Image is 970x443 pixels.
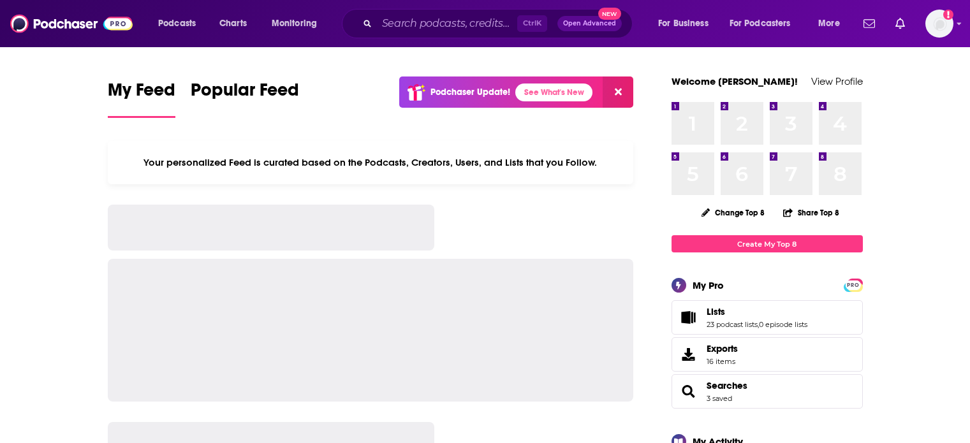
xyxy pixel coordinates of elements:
span: Exports [707,343,738,354]
a: 0 episode lists [759,320,807,329]
input: Search podcasts, credits, & more... [377,13,517,34]
button: Open AdvancedNew [557,16,622,31]
span: Lists [672,300,863,335]
div: Your personalized Feed is curated based on the Podcasts, Creators, Users, and Lists that you Follow. [108,141,634,184]
a: Exports [672,337,863,372]
span: Open Advanced [563,20,616,27]
a: Popular Feed [191,79,299,118]
span: More [818,15,840,33]
button: open menu [721,13,809,34]
button: Share Top 8 [783,200,840,225]
span: Podcasts [158,15,196,33]
div: My Pro [693,279,724,291]
button: Show profile menu [925,10,953,38]
a: Welcome [PERSON_NAME]! [672,75,798,87]
a: My Feed [108,79,175,118]
span: Charts [219,15,247,33]
a: Lists [707,306,807,317]
span: Monitoring [272,15,317,33]
span: Lists [707,306,725,317]
span: , [758,320,759,329]
span: Logged in as hconnor [925,10,953,38]
p: Podchaser Update! [430,87,510,98]
a: Searches [676,382,702,400]
div: Search podcasts, credits, & more... [354,9,645,38]
a: Charts [211,13,254,34]
a: Create My Top 8 [672,235,863,252]
a: Searches [707,380,747,391]
button: open menu [149,13,212,34]
span: For Podcasters [730,15,791,33]
a: 3 saved [707,394,732,403]
a: View Profile [811,75,863,87]
a: Lists [676,309,702,326]
span: For Business [658,15,709,33]
img: User Profile [925,10,953,38]
span: New [598,8,621,20]
a: 23 podcast lists [707,320,758,329]
span: Exports [676,345,702,363]
a: Show notifications dropdown [858,13,880,34]
a: See What's New [515,84,592,101]
button: open menu [809,13,856,34]
button: open menu [649,13,724,34]
a: PRO [846,280,861,289]
span: My Feed [108,79,175,108]
img: Podchaser - Follow, Share and Rate Podcasts [10,11,133,36]
span: 16 items [707,357,738,366]
span: Popular Feed [191,79,299,108]
a: Show notifications dropdown [890,13,910,34]
span: PRO [846,280,861,290]
span: Ctrl K [517,15,547,32]
span: Searches [672,374,863,409]
button: open menu [263,13,334,34]
button: Change Top 8 [694,205,773,221]
svg: Add a profile image [943,10,953,20]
